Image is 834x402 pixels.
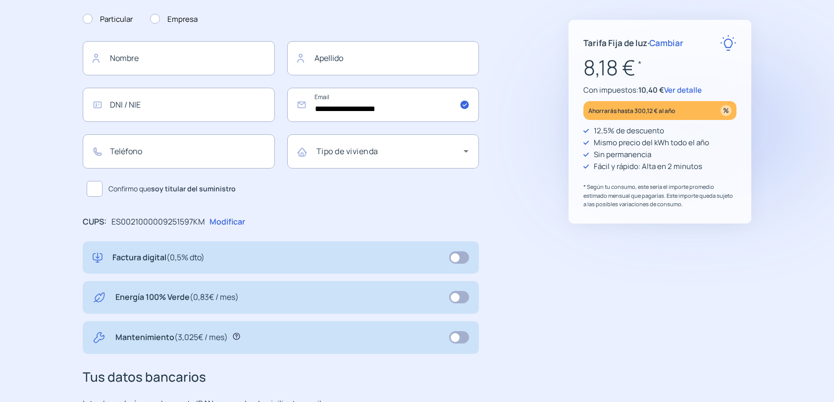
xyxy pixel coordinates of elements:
label: Empresa [150,13,198,25]
p: Ahorrarás hasta 300,12 € al año [588,105,675,116]
img: rate-E.svg [720,35,736,51]
img: digital-invoice.svg [93,251,103,264]
img: percentage_icon.svg [721,105,731,116]
p: Con impuestos: [583,84,736,96]
p: Mantenimiento [115,331,228,344]
img: tool.svg [93,331,105,344]
p: CUPS: [83,216,106,229]
b: soy titular del suministro [151,184,236,193]
p: 8,18 € [583,51,736,84]
label: Particular [83,13,133,25]
p: Mismo precio del kWh todo el año [594,137,709,149]
p: Energía 100% Verde [115,291,239,304]
span: (0,5% dto) [166,252,205,263]
span: (3,025€ / mes) [174,332,228,343]
p: 12,5% de descuento [594,125,664,137]
p: Modificar [209,216,245,229]
p: Tarifa Fija de luz · [583,36,683,50]
p: Factura digital [112,251,205,264]
span: 10,40 € [638,85,664,95]
span: Cambiar [649,37,683,49]
mat-label: Tipo de vivienda [316,146,378,157]
span: (0,83€ / mes) [190,291,239,302]
p: * Según tu consumo, este sería el importe promedio estimado mensual que pagarías. Este importe qu... [583,182,736,209]
img: energy-green.svg [93,291,105,304]
span: Confirmo que [108,183,236,194]
p: Fácil y rápido: Alta en 2 minutos [594,161,702,172]
span: Ver detalle [664,85,702,95]
h3: Tus datos bancarios [83,367,479,388]
p: Sin permanencia [594,149,651,161]
p: ES0021000009251597KM [111,216,205,229]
